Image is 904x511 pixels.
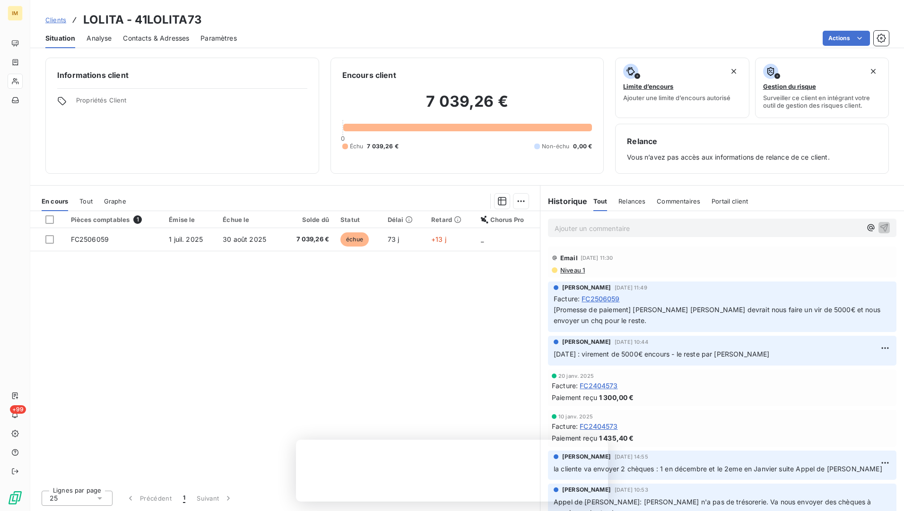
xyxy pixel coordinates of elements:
span: Paramètres [200,34,237,43]
span: 1 juil. 2025 [169,235,203,243]
h3: LOLITA - 41LOLITA73 [83,11,202,28]
span: Limite d’encours [623,83,673,90]
button: Actions [823,31,870,46]
div: Émise le [169,216,211,223]
span: Niveau 1 [559,266,585,274]
span: Relances [618,197,645,205]
span: Échu [350,142,364,151]
h6: Encours client [342,69,396,81]
span: 20 janv. 2025 [558,373,594,379]
span: [DATE] : virement de 5000€ encours - le reste par [PERSON_NAME] [554,350,769,358]
span: échue [340,232,369,247]
button: Limite d’encoursAjouter une limite d’encours autorisé [615,58,749,118]
span: 0 [341,135,345,142]
h2: 7 039,26 € [342,92,592,120]
div: Pièces comptables [71,215,158,224]
div: Délai [388,216,420,223]
span: 73 j [388,235,400,243]
div: IM [8,6,23,21]
span: FC2404573 [580,421,617,431]
span: 30 août 2025 [223,235,266,243]
span: Tout [593,197,608,205]
h6: Relance [627,136,877,147]
h6: Historique [540,196,588,207]
span: FC2506059 [71,235,109,243]
span: [DATE] 10:53 [615,487,648,493]
button: 1 [177,488,191,508]
div: Statut [340,216,376,223]
div: Échue le [223,216,277,223]
button: Suivant [191,488,239,508]
span: [PERSON_NAME] [562,283,611,292]
div: Retard [431,216,469,223]
span: Facture : [552,381,578,391]
span: En cours [42,197,68,205]
h6: Informations client [57,69,307,81]
img: Logo LeanPay [8,490,23,505]
span: [Promesse de paiement] [PERSON_NAME] [PERSON_NAME] devrait nous faire un vir de 5000€ et nous env... [554,306,882,324]
span: 7 039,26 € [367,142,399,151]
span: Contacts & Adresses [123,34,189,43]
span: Email [560,254,578,262]
span: FC2506059 [582,294,619,304]
span: [DATE] 10:44 [615,339,648,345]
span: 10 janv. 2025 [558,414,593,419]
span: Graphe [104,197,126,205]
span: Paiement reçu [552,433,597,443]
span: Propriétés Client [76,96,307,110]
span: la cliente va envoyer 2 chèques : 1 en décembre et le 2eme en Janvier suite Appel de [PERSON_NAME] [554,465,882,473]
span: Surveiller ce client en intégrant votre outil de gestion des risques client. [763,94,881,109]
span: Non-échu [542,142,569,151]
span: 1 435,40 € [599,433,634,443]
span: Clients [45,16,66,24]
span: Portail client [712,197,748,205]
div: Vous n’avez pas accès aux informations de relance de ce client. [627,136,877,162]
span: FC2404573 [580,381,617,391]
span: +99 [10,405,26,414]
div: Chorus Pro [481,216,534,223]
span: Gestion du risque [763,83,816,90]
button: Gestion du risqueSurveiller ce client en intégrant votre outil de gestion des risques client. [755,58,889,118]
iframe: Enquête de LeanPay [296,440,608,502]
span: [DATE] 11:49 [615,285,647,290]
span: 1 [133,215,142,224]
span: Paiement reçu [552,392,597,402]
a: Clients [45,15,66,25]
span: Facture : [552,421,578,431]
span: 0,00 € [573,142,592,151]
span: Commentaires [657,197,700,205]
span: [DATE] 11:30 [581,255,613,261]
span: Situation [45,34,75,43]
span: 25 [50,494,58,503]
span: [DATE] 14:55 [615,454,648,460]
span: Facture : [554,294,580,304]
span: 1 300,00 € [599,392,634,402]
span: +13 j [431,235,446,243]
span: Analyse [87,34,112,43]
iframe: Intercom live chat [872,479,895,502]
span: 1 [183,494,185,503]
div: Solde dû [288,216,329,223]
span: 7 039,26 € [288,235,329,244]
span: _ [481,235,484,243]
span: [PERSON_NAME] [562,338,611,346]
button: Précédent [120,488,177,508]
span: Ajouter une limite d’encours autorisé [623,94,730,102]
span: Tout [79,197,93,205]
